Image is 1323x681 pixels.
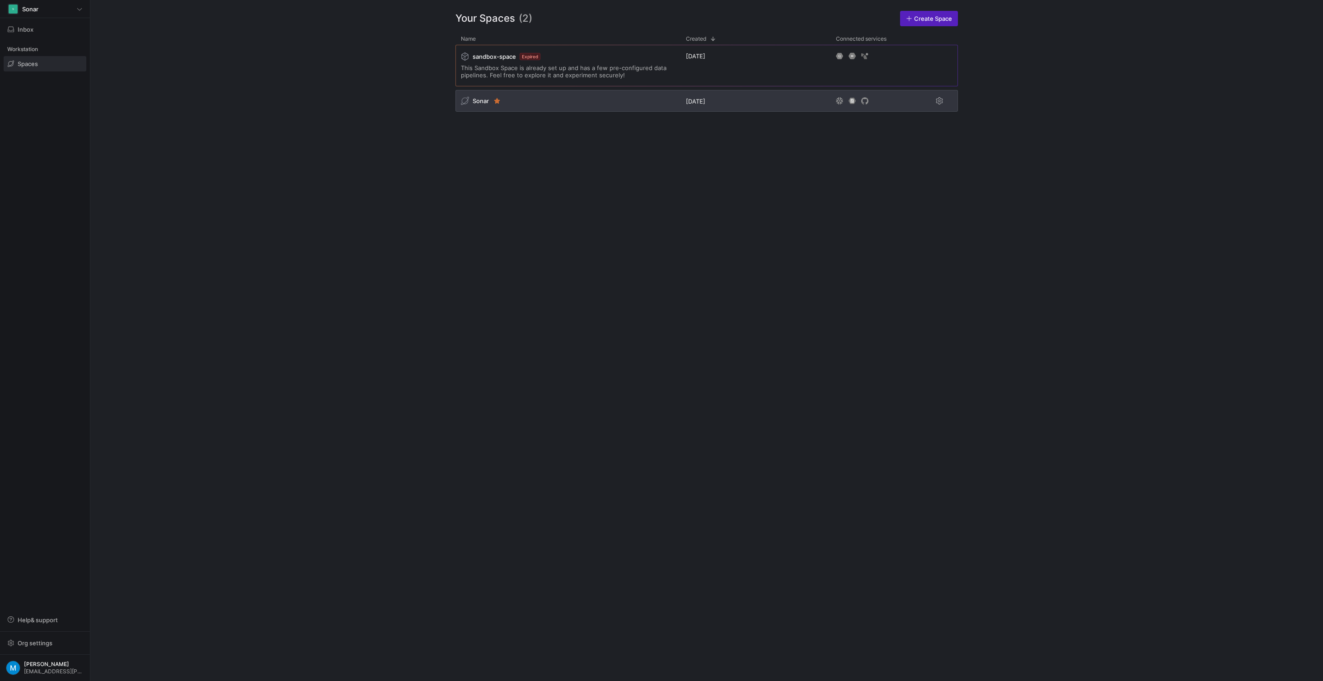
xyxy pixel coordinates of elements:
[18,26,33,33] span: Inbox
[24,661,84,667] span: [PERSON_NAME]
[519,11,532,26] span: (2)
[6,661,20,675] img: https://lh3.googleusercontent.com/a/ACg8ocIIIPPK56-UitbqMzJxr_MwuuHMgqXeggjCSIT17pyze7hLHw=s96-c
[473,97,489,104] span: Sonar
[520,53,540,60] span: Expired
[4,612,86,628] button: Help& support
[4,635,86,651] button: Org settings
[22,5,38,13] span: Sonar
[455,90,958,115] div: Press SPACE to select this row.
[455,11,515,26] span: Your Spaces
[4,56,86,71] a: Spaces
[4,658,86,677] button: https://lh3.googleusercontent.com/a/ACg8ocIIIPPK56-UitbqMzJxr_MwuuHMgqXeggjCSIT17pyze7hLHw=s96-c[...
[686,52,705,60] span: [DATE]
[4,43,86,56] div: Workstation
[473,53,516,60] span: sandbox-space
[18,616,58,624] span: Help & support
[4,22,86,37] button: Inbox
[18,60,38,67] span: Spaces
[461,36,476,42] span: Name
[18,639,52,647] span: Org settings
[4,640,86,648] a: Org settings
[461,64,675,79] span: This Sandbox Space is already set up and has a few pre-configured data pipelines. Feel free to ex...
[914,15,952,22] span: Create Space
[9,5,18,14] div: S
[900,11,958,26] a: Create Space
[24,668,84,675] span: [EMAIL_ADDRESS][PERSON_NAME][DOMAIN_NAME]
[455,45,958,90] div: Press SPACE to select this row.
[686,36,706,42] span: Created
[836,36,887,42] span: Connected services
[686,98,705,105] span: [DATE]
